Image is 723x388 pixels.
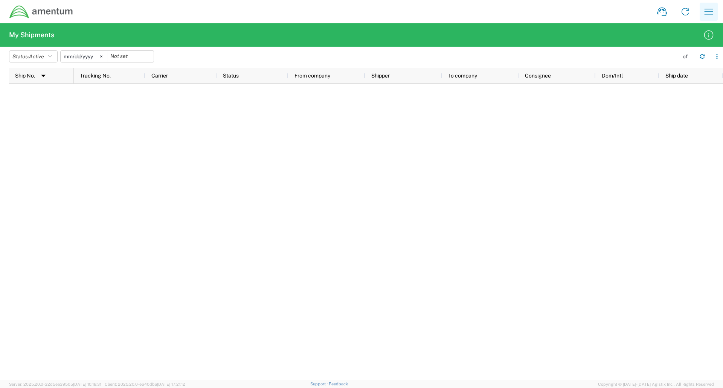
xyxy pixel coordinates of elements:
span: Ship date [665,73,688,79]
span: Server: 2025.20.0-32d5ea39505 [9,382,101,386]
span: To company [448,73,477,79]
span: From company [294,73,330,79]
span: Shipper [371,73,390,79]
h2: My Shipments [9,30,54,40]
span: Ship No. [15,73,35,79]
span: Client: 2025.20.0-e640dba [105,382,185,386]
a: Support [310,382,329,386]
a: Feedback [329,382,348,386]
div: - of - [680,53,694,60]
span: [DATE] 17:21:12 [157,382,185,386]
input: Not set [61,51,107,62]
span: Dom/Intl [602,73,623,79]
span: Carrier [151,73,168,79]
img: dyncorp [9,5,73,19]
span: Consignee [525,73,551,79]
span: Copyright © [DATE]-[DATE] Agistix Inc., All Rights Reserved [598,381,714,388]
img: arrow-dropdown.svg [37,70,49,82]
button: Status:Active [9,50,58,62]
span: Tracking No. [80,73,111,79]
span: Status [223,73,239,79]
input: Not set [107,51,154,62]
span: [DATE] 10:18:31 [73,382,101,386]
span: Active [29,53,44,59]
